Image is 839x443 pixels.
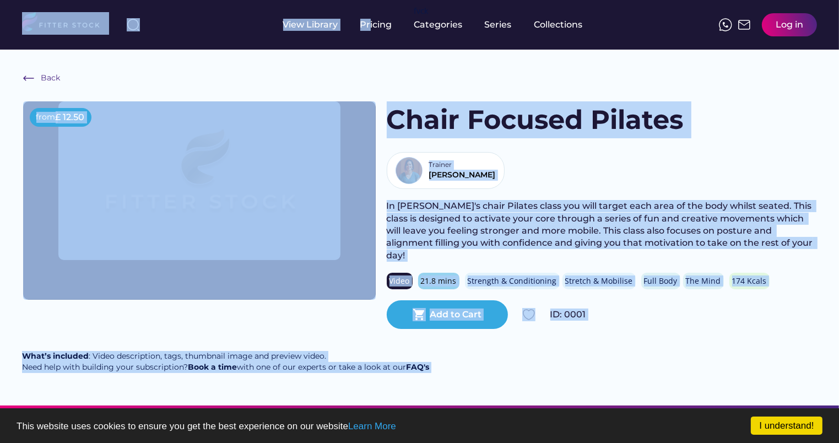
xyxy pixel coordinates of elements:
div: Trainer [429,160,457,170]
a: I understand! [751,417,822,435]
div: from [36,112,56,123]
div: Back [41,73,60,84]
div: Stretch & Mobilise [565,275,633,287]
div: Collections [534,19,583,31]
div: Video [389,275,410,287]
div: fvck [414,6,429,17]
img: Bio%20Template%20-%20rachel.png [396,157,423,184]
div: In [PERSON_NAME]'s chair Pilates class you will target each area of the body whilst seated. This ... [387,200,816,262]
div: £ 12.50 [56,111,85,123]
div: : Video description, tags, thumbnail image and preview video. Need help with building your subscr... [22,351,429,372]
div: Categories [414,19,463,31]
img: LOGO.svg [22,12,109,35]
a: Learn More [348,421,396,431]
div: 174 Kcals [732,275,767,287]
div: Series [485,19,512,31]
div: Log in [776,19,803,31]
div: Full Body [644,275,678,287]
div: 21.8 mins [421,275,457,287]
img: Frame%2079%20%281%29.svg [58,101,340,260]
a: FAQ's [406,362,429,372]
div: Strength & Conditioning [468,275,557,287]
img: Frame%2051.svg [738,18,751,31]
div: Pricing [360,19,392,31]
div: Add to Cart [430,309,481,321]
div: ID: 0001 [550,309,816,321]
a: Book a time [188,362,237,372]
img: meteor-icons_whatsapp%20%281%29.svg [719,18,732,31]
div: The Mind [686,275,721,287]
div: View Library [283,19,338,31]
img: Frame%20%286%29.svg [22,72,35,85]
img: search-normal%203.svg [127,18,140,31]
button: shopping_cart [413,308,426,321]
strong: What’s included [22,351,89,361]
h1: Chair Focused Pilates [387,101,684,138]
div: [PERSON_NAME] [429,170,496,181]
p: This website uses cookies to ensure you get the best experience on our website [17,422,822,431]
img: Group%201000002324.svg [522,308,535,321]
